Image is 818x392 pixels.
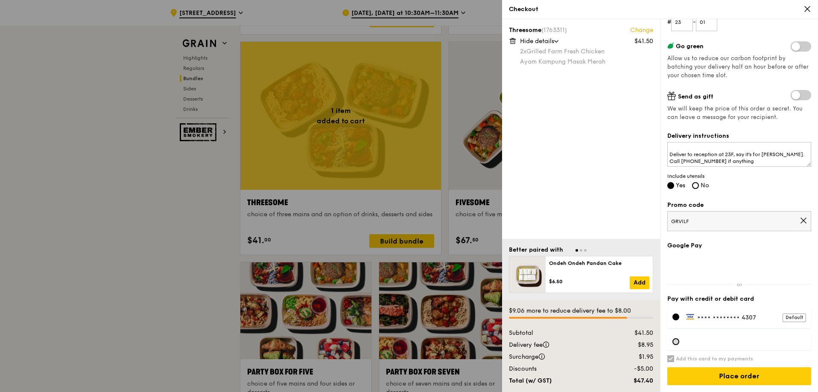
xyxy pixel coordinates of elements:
input: Add this card to my payments [667,355,674,362]
span: Go green [676,43,704,50]
div: Subtotal [504,329,607,337]
div: Total (w/ GST) [504,377,607,385]
div: Delivery fee [504,341,607,349]
h6: Add this card to my payments [676,355,753,362]
span: Yes [676,182,685,189]
label: Pay with credit or debit card [667,295,811,303]
div: $8.95 [607,341,658,349]
input: No [692,182,699,189]
label: Promo code [667,201,811,209]
span: Send as gift [678,93,713,100]
div: $6.50 [549,278,630,285]
input: Yes [667,182,674,189]
img: Payment by Visa [686,314,695,319]
a: Change [630,26,653,35]
div: Checkout [509,5,811,14]
span: We will keep the price of this order a secret. You can leave a message for your recipient. [667,105,811,122]
div: $1.95 [607,353,658,361]
span: Hide details [520,38,554,45]
span: Go to slide 3 [584,249,587,252]
span: (1763311) [541,26,567,34]
form: # - [667,13,811,31]
div: Surcharge [504,353,607,361]
span: Go to slide 2 [580,249,582,252]
span: GRVILF [671,218,800,225]
input: Unit [696,13,718,31]
div: Ondeh Ondeh Pandan Cake [549,260,649,267]
span: Go to slide 1 [576,249,578,252]
div: $41.50 [607,329,658,337]
label: •••• 4307 [686,314,806,321]
div: Grilled Farm Fresh Chicken [520,47,653,56]
div: -$5.00 [607,365,658,373]
div: Threesome [509,26,653,35]
div: $41.50 [634,37,653,46]
label: Google Pay [667,241,811,250]
div: $9.06 more to reduce delivery fee to $8.00 [509,307,653,315]
span: 2x [520,48,526,55]
label: Delivery instructions [667,132,811,140]
input: Floor [671,13,693,31]
iframe: Secure payment button frame [667,255,811,274]
div: Better paired with [509,246,563,254]
div: Discounts [504,365,607,373]
a: Add [630,276,649,289]
div: Default [783,314,806,322]
span: Allow us to reduce our carbon footprint by batching your delivery half an hour before or after yo... [667,55,809,79]
span: No [701,182,709,189]
span: •••• •••• [697,314,726,321]
div: Ayam Kampung Masak Merah [520,58,653,66]
input: Place order [667,367,811,385]
div: $47.40 [607,377,658,385]
span: Include utensils [667,173,811,180]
